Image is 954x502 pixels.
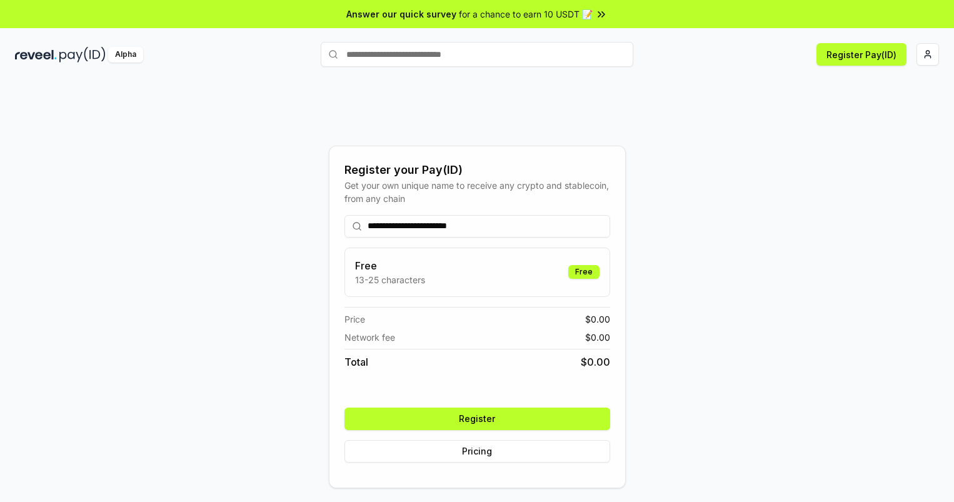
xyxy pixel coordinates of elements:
[816,43,906,66] button: Register Pay(ID)
[344,440,610,463] button: Pricing
[581,354,610,369] span: $ 0.00
[344,313,365,326] span: Price
[568,265,600,279] div: Free
[585,313,610,326] span: $ 0.00
[59,47,106,63] img: pay_id
[15,47,57,63] img: reveel_dark
[344,408,610,430] button: Register
[355,273,425,286] p: 13-25 characters
[344,354,368,369] span: Total
[344,331,395,344] span: Network fee
[459,8,593,21] span: for a chance to earn 10 USDT 📝
[585,331,610,344] span: $ 0.00
[355,258,425,273] h3: Free
[346,8,456,21] span: Answer our quick survey
[108,47,143,63] div: Alpha
[344,161,610,179] div: Register your Pay(ID)
[344,179,610,205] div: Get your own unique name to receive any crypto and stablecoin, from any chain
